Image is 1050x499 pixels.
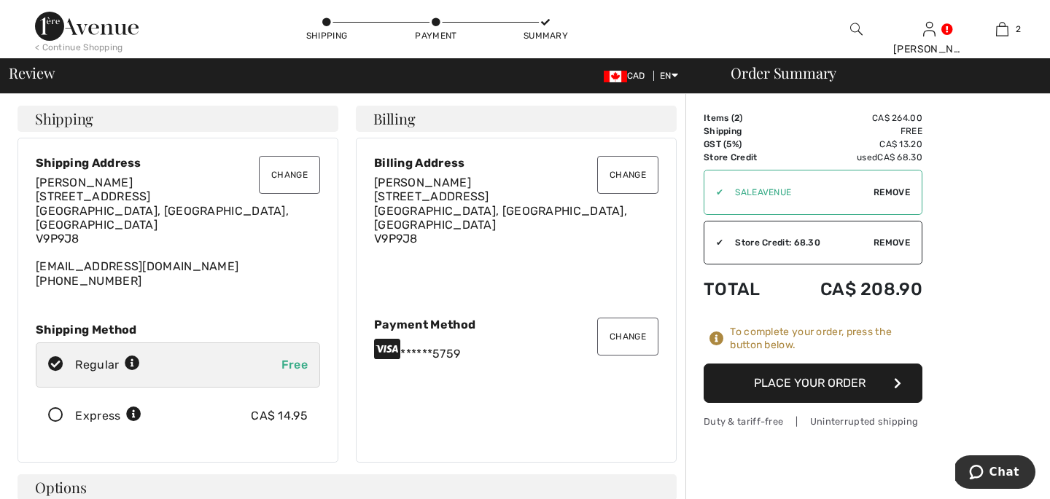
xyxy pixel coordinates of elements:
td: Free [782,125,922,138]
span: [PERSON_NAME] [374,176,471,189]
span: CAD [604,71,651,81]
span: [STREET_ADDRESS] [GEOGRAPHIC_DATA], [GEOGRAPHIC_DATA], [GEOGRAPHIC_DATA] V9P9J8 [36,189,289,245]
span: Billing [373,111,415,126]
button: Change [597,318,658,355]
iframe: Opens a widget where you can chat to one of our agents [955,455,1035,492]
img: 1ère Avenue [35,12,139,41]
span: 2 [1016,23,1021,36]
td: Total [704,264,782,314]
span: Remove [874,186,910,199]
div: Summary [524,29,567,42]
span: EN [660,71,678,81]
div: Payment [414,29,458,42]
span: Free [281,358,308,372]
td: Shipping [704,125,782,138]
div: ✔ [704,236,723,249]
a: Sign In [923,22,936,36]
td: CA$ 13.20 [782,138,922,151]
span: [STREET_ADDRESS] [GEOGRAPHIC_DATA], [GEOGRAPHIC_DATA], [GEOGRAPHIC_DATA] V9P9J8 [374,189,627,245]
div: To complete your order, press the button below. [730,326,922,352]
td: Items ( ) [704,111,782,125]
span: 2 [734,113,739,123]
span: CA$ 68.30 [877,152,922,162]
div: Payment Method [374,318,658,331]
div: Shipping Method [36,323,320,337]
div: [EMAIL_ADDRESS][DOMAIN_NAME] [PHONE_NUMBER] [36,176,320,288]
div: Store Credit: 68.30 [723,236,874,249]
div: Express [75,407,141,425]
img: My Bag [996,20,1008,38]
div: Regular [75,356,140,374]
span: Shipping [35,111,93,126]
td: CA$ 208.90 [782,264,922,314]
button: Place Your Order [704,364,922,403]
div: [PERSON_NAME] [893,42,965,57]
div: ✔ [704,186,723,199]
div: Duty & tariff-free | Uninterrupted shipping [704,414,922,428]
td: Store Credit [704,151,782,164]
div: CA$ 14.95 [251,407,308,425]
div: Order Summary [713,66,1041,80]
div: Billing Address [374,156,658,170]
span: [PERSON_NAME] [36,176,133,189]
input: Promo code [723,170,874,214]
span: Remove [874,236,910,249]
img: Canadian Dollar [604,71,627,82]
div: Shipping Address [36,156,320,170]
button: Change [597,156,658,194]
td: CA$ 264.00 [782,111,922,125]
img: My Info [923,20,936,38]
button: Change [259,156,320,194]
td: used [782,151,922,164]
a: 2 [966,20,1038,38]
span: Review [9,66,55,80]
div: < Continue Shopping [35,41,123,54]
td: GST (5%) [704,138,782,151]
img: search the website [850,20,863,38]
div: Shipping [305,29,349,42]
